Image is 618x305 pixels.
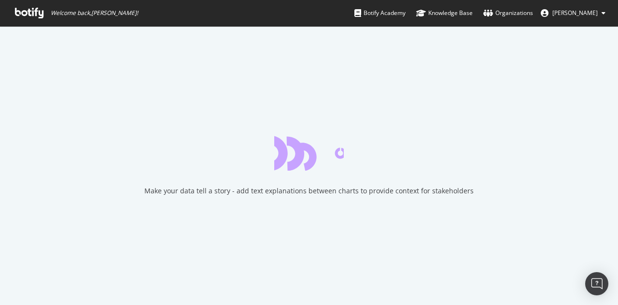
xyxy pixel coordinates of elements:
div: Open Intercom Messenger [585,272,608,295]
button: [PERSON_NAME] [533,5,613,21]
div: animation [274,136,344,171]
div: Botify Academy [354,8,406,18]
span: Gurpreet Singh [552,9,598,17]
span: Welcome back, [PERSON_NAME] ! [51,9,138,17]
div: Make your data tell a story - add text explanations between charts to provide context for stakeho... [144,186,474,196]
div: Knowledge Base [416,8,473,18]
div: Organizations [483,8,533,18]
